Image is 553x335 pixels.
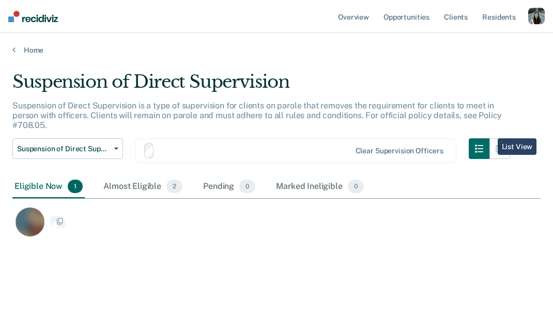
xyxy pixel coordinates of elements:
[201,176,257,198] div: Pending0
[348,180,364,193] span: 0
[239,180,255,193] span: 0
[8,11,58,22] img: Recidiviz
[12,207,475,248] div: CaseloadOpportunityCell-203
[12,71,510,101] div: Suspension of Direct Supervision
[12,138,123,159] button: Suspension of Direct Supervision
[17,145,110,153] span: Suspension of Direct Supervision
[101,176,185,198] div: Almost Eligible2
[68,180,83,193] span: 1
[356,147,443,155] div: Clear supervision officers
[166,180,182,193] span: 2
[12,176,85,198] div: Eligible Now1
[274,176,366,198] div: Marked Ineligible0
[12,101,502,130] p: Suspension of Direct Supervision is a type of supervision for clients on parole that removes the ...
[12,45,541,55] a: Home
